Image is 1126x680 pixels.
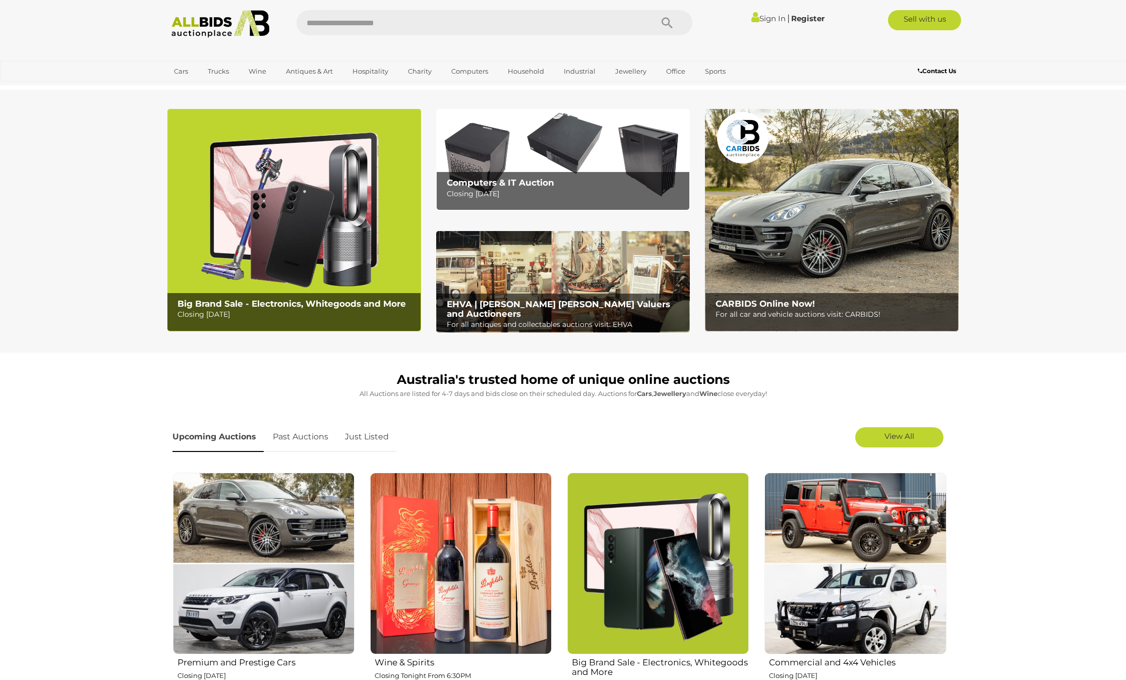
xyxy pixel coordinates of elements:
img: EHVA | Evans Hastings Valuers and Auctioneers [436,231,690,333]
a: CARBIDS Online Now! CARBIDS Online Now! For all car and vehicle auctions visit: CARBIDS! [705,109,959,331]
img: Allbids.com.au [166,10,275,38]
h2: Big Brand Sale - Electronics, Whitegoods and More [572,655,749,676]
button: Search [642,10,692,35]
h2: Premium and Prestige Cars [177,655,354,667]
img: Commercial and 4x4 Vehicles [764,473,946,654]
a: Charity [401,63,438,80]
a: Computers [445,63,495,80]
a: Wine [242,63,273,80]
b: EHVA | [PERSON_NAME] [PERSON_NAME] Valuers and Auctioneers [447,299,670,319]
a: Jewellery [609,63,653,80]
a: View All [855,427,943,447]
strong: Jewellery [654,389,686,398]
a: Upcoming Auctions [172,422,264,452]
a: Just Listed [337,422,396,452]
a: Hospitality [346,63,395,80]
strong: Wine [699,389,718,398]
span: | [787,13,790,24]
a: Industrial [557,63,602,80]
p: Closing [DATE] [447,188,684,200]
a: [GEOGRAPHIC_DATA] [167,80,252,96]
img: CARBIDS Online Now! [705,109,959,331]
b: CARBIDS Online Now! [716,299,815,309]
b: Computers & IT Auction [447,178,554,188]
p: Closing [DATE] [177,308,415,321]
img: Premium and Prestige Cars [173,473,354,654]
p: All Auctions are listed for 4-7 days and bids close on their scheduled day. Auctions for , and cl... [172,388,954,400]
a: Household [501,63,551,80]
a: Computers & IT Auction Computers & IT Auction Closing [DATE] [436,109,690,210]
img: Computers & IT Auction [436,109,690,210]
p: For all antiques and collectables auctions visit: EHVA [447,318,684,331]
a: Sell with us [888,10,961,30]
a: Antiques & Art [279,63,339,80]
b: Big Brand Sale - Electronics, Whitegoods and More [177,299,406,309]
a: Past Auctions [265,422,336,452]
a: EHVA | Evans Hastings Valuers and Auctioneers EHVA | [PERSON_NAME] [PERSON_NAME] Valuers and Auct... [436,231,690,333]
a: Big Brand Sale - Electronics, Whitegoods and More Big Brand Sale - Electronics, Whitegoods and Mo... [167,109,421,331]
a: Cars [167,63,195,80]
img: Wine & Spirits [370,473,552,654]
img: Big Brand Sale - Electronics, Whitegoods and More [167,109,421,331]
b: Contact Us [918,67,956,75]
a: Office [660,63,692,80]
p: For all car and vehicle auctions visit: CARBIDS! [716,308,953,321]
a: Contact Us [918,66,959,77]
span: View All [884,431,914,441]
img: Big Brand Sale - Electronics, Whitegoods and More [567,473,749,654]
h1: Australia's trusted home of unique online auctions [172,373,954,387]
a: Sports [698,63,732,80]
h2: Commercial and 4x4 Vehicles [769,655,946,667]
strong: Cars [637,389,652,398]
h2: Wine & Spirits [375,655,552,667]
a: Register [791,14,824,23]
a: Sign In [751,14,786,23]
a: Trucks [201,63,235,80]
